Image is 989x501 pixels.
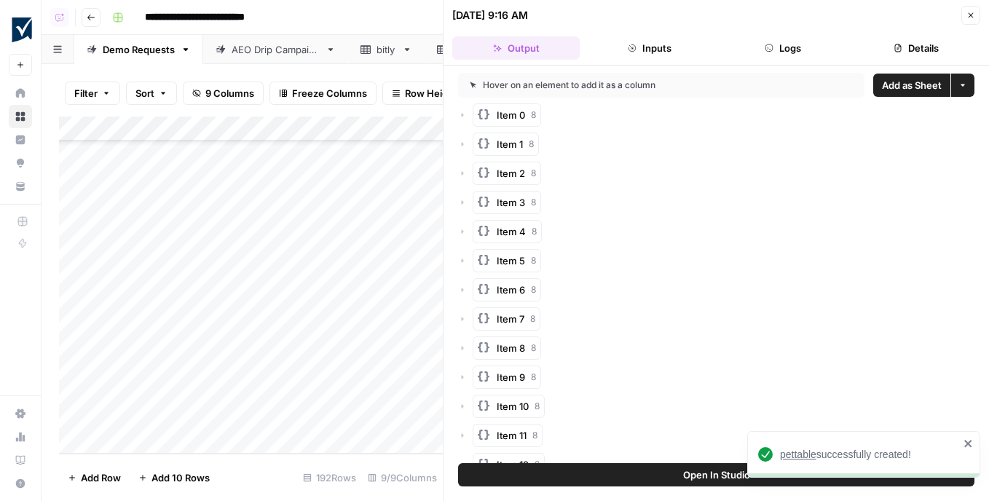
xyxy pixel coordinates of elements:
[964,438,974,449] button: close
[297,466,362,489] div: 192 Rows
[377,42,396,57] div: bitly
[9,82,32,105] a: Home
[531,342,536,355] span: 8
[473,278,541,301] button: Item 68
[348,35,425,64] a: bitly
[497,195,525,210] span: Item 3
[470,79,754,92] div: Hover on an element to add it as a column
[183,82,264,105] button: 9 Columns
[74,86,98,100] span: Filter
[873,74,950,97] button: Add as Sheet
[74,35,203,64] a: Demo Requests
[405,86,457,100] span: Row Height
[203,35,348,64] a: AEO Drip Campaign
[531,167,536,180] span: 8
[473,307,540,331] button: Item 78
[497,253,525,268] span: Item 5
[452,8,528,23] div: [DATE] 9:16 AM
[9,12,32,48] button: Workspace: Smartsheet
[497,399,529,414] span: Item 10
[473,366,541,389] button: Item 98
[497,312,524,326] span: Item 7
[59,466,130,489] button: Add Row
[586,36,713,60] button: Inputs
[497,457,529,472] span: Item 12
[473,424,543,447] button: Item 118
[535,400,540,413] span: 8
[531,254,536,267] span: 8
[497,108,525,122] span: Item 0
[151,470,210,485] span: Add 10 Rows
[531,196,536,209] span: 8
[473,453,545,476] button: Item 128
[535,458,540,471] span: 8
[458,463,974,486] button: Open In Studio
[126,82,177,105] button: Sort
[473,395,545,418] button: Item 108
[497,283,525,297] span: Item 6
[816,449,911,460] span: successfully created!
[9,175,32,198] a: Your Data
[9,402,32,425] a: Settings
[497,166,525,181] span: Item 2
[683,468,750,482] span: Open In Studio
[103,42,175,57] div: Demo Requests
[497,137,523,151] span: Item 1
[9,449,32,472] a: Learning Hub
[473,220,542,243] button: Item 48
[531,109,536,122] span: 8
[473,103,541,127] button: Item 08
[473,162,541,185] button: Item 28
[473,191,541,214] button: Item 38
[362,466,443,489] div: 9/9 Columns
[135,86,154,100] span: Sort
[9,128,32,151] a: Insights
[780,449,816,460] span: pettable
[9,105,32,128] a: Browse
[473,336,541,360] button: Item 88
[130,466,218,489] button: Add 10 Rows
[9,472,32,495] button: Help + Support
[531,283,536,296] span: 8
[292,86,367,100] span: Freeze Columns
[382,82,467,105] button: Row Height
[9,17,35,43] img: Smartsheet Logo
[780,449,911,460] a: pettablesuccessfully created!
[497,224,526,239] span: Item 4
[529,138,534,151] span: 8
[81,470,121,485] span: Add Row
[853,36,980,60] button: Details
[530,312,535,326] span: 8
[532,225,537,238] span: 8
[65,82,120,105] button: Filter
[720,36,847,60] button: Logs
[882,78,942,92] span: Add as Sheet
[425,35,550,64] a: great_question
[9,425,32,449] a: Usage
[269,82,377,105] button: Freeze Columns
[497,341,525,355] span: Item 8
[497,428,527,443] span: Item 11
[232,42,320,57] div: AEO Drip Campaign
[473,249,541,272] button: Item 58
[205,86,254,100] span: 9 Columns
[497,370,525,384] span: Item 9
[473,133,539,156] button: Item 18
[532,429,537,442] span: 8
[531,371,536,384] span: 8
[452,36,580,60] button: Output
[9,151,32,175] a: Opportunities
